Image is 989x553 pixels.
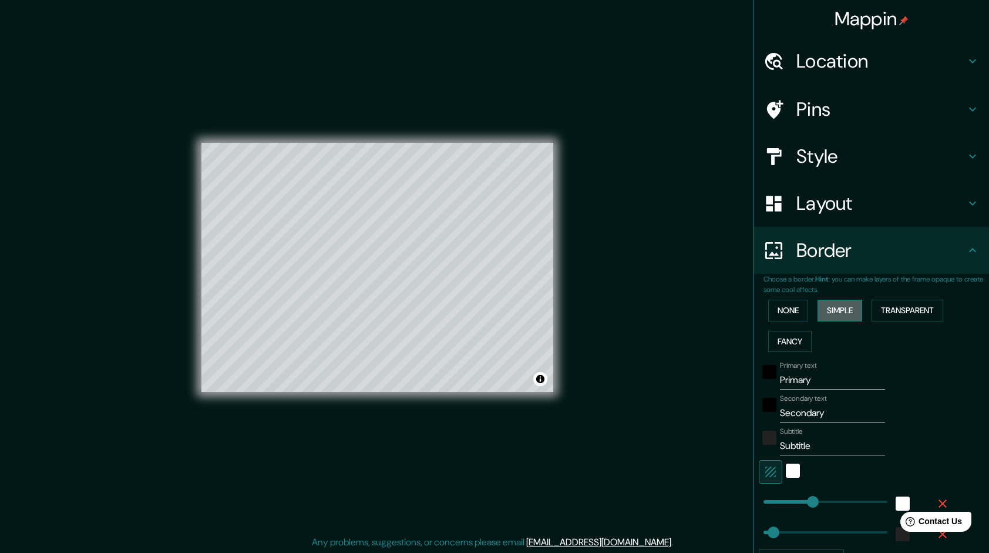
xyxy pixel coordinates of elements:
h4: Location [796,49,966,73]
button: white [786,464,800,478]
div: Border [754,227,989,274]
p: Any problems, suggestions, or concerns please email . [312,535,673,549]
button: Transparent [872,300,943,321]
img: pin-icon.png [899,16,909,25]
div: Style [754,133,989,180]
h4: Style [796,145,966,168]
p: Choose a border. : you can make layers of the frame opaque to create some cool effects. [763,274,989,295]
button: Toggle attribution [533,372,547,386]
h4: Pins [796,98,966,121]
div: . [673,535,675,549]
label: Subtitle [780,427,803,437]
button: black [762,398,776,412]
button: None [768,300,808,321]
div: Pins [754,86,989,133]
iframe: Help widget launcher [884,507,976,540]
h4: Layout [796,192,966,215]
button: Fancy [768,331,812,353]
button: black [762,365,776,379]
button: color-222222 [762,431,776,445]
div: Location [754,38,989,85]
label: Primary text [780,361,816,371]
label: Secondary text [780,394,827,404]
button: white [896,497,910,511]
button: Simple [818,300,862,321]
a: [EMAIL_ADDRESS][DOMAIN_NAME] [526,536,671,548]
div: Layout [754,180,989,227]
h4: Mappin [835,7,909,31]
h4: Border [796,239,966,262]
div: . [675,535,677,549]
b: Hint [815,274,829,284]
